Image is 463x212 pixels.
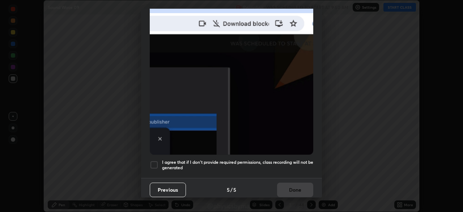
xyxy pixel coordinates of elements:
[162,159,313,171] h5: I agree that if I don't provide required permissions, class recording will not be generated
[233,186,236,194] h4: 5
[230,186,233,194] h4: /
[227,186,230,194] h4: 5
[150,183,186,197] button: Previous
